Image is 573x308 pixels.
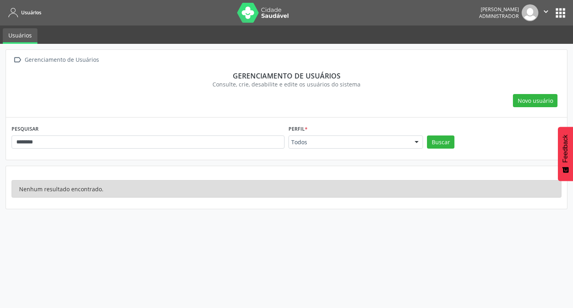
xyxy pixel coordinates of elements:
div: Gerenciamento de Usuários [23,54,100,66]
span: Feedback [562,135,569,163]
i:  [542,7,550,16]
i:  [12,54,23,66]
div: Consulte, crie, desabilite e edite os usuários do sistema [17,80,556,88]
span: Novo usuário [518,96,553,105]
button: Feedback - Mostrar pesquisa [558,127,573,181]
a: Usuários [6,6,41,19]
label: Perfil [288,123,308,135]
button: apps [554,6,567,20]
div: Nenhum resultado encontrado. [12,180,561,198]
img: img [522,4,538,21]
span: Todos [291,138,407,146]
a:  Gerenciamento de Usuários [12,54,100,66]
button: Buscar [427,135,454,149]
a: Usuários [3,28,37,44]
button: Novo usuário [513,94,557,108]
label: PESQUISAR [12,123,39,135]
div: [PERSON_NAME] [479,6,519,13]
div: Gerenciamento de usuários [17,71,556,80]
span: Usuários [21,9,41,16]
button:  [538,4,554,21]
span: Administrador [479,13,519,20]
